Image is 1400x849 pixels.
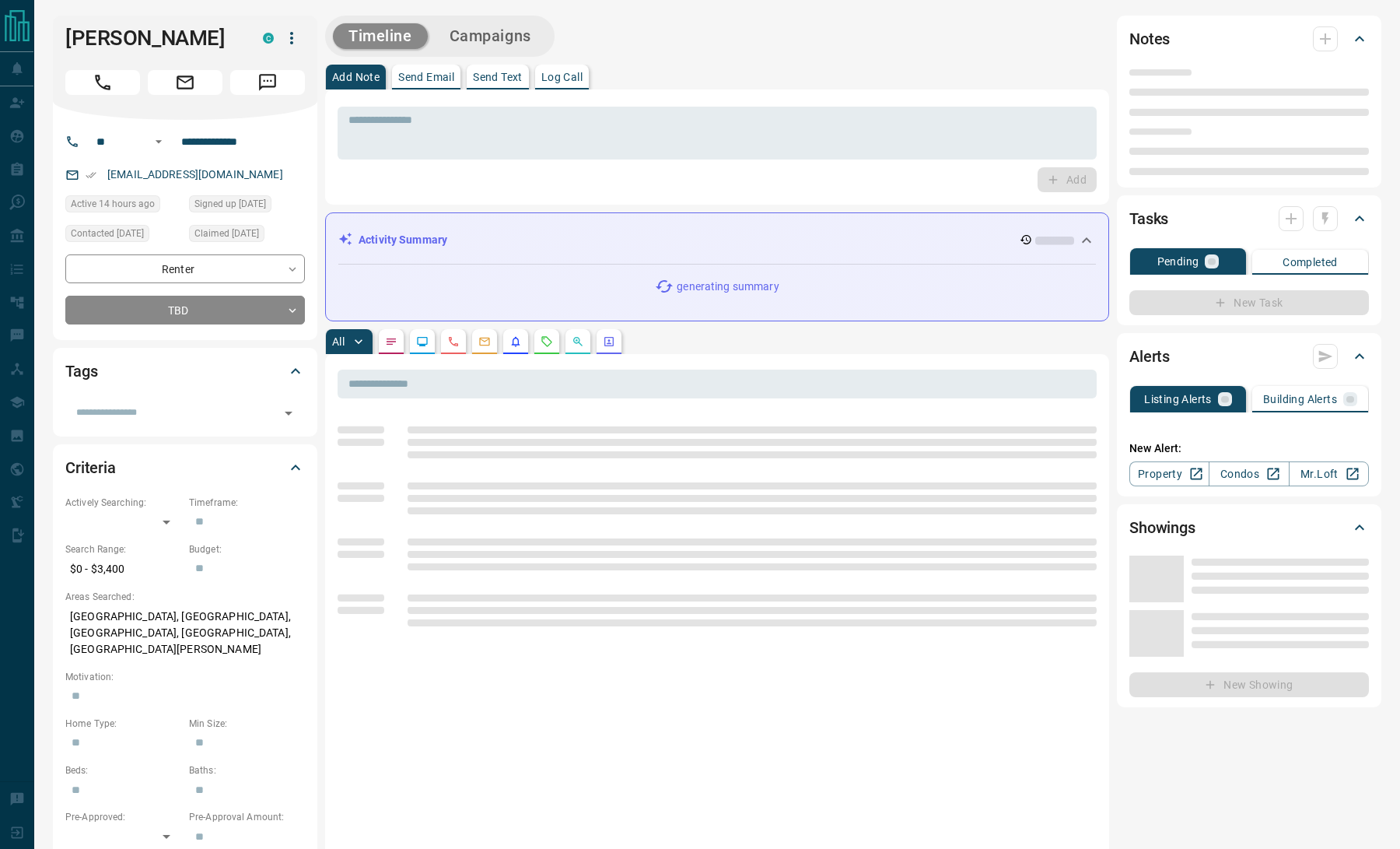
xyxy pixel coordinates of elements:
[1144,394,1212,405] p: Listing Alerts
[65,449,305,486] div: Criteria
[65,296,305,325] div: TBD
[434,23,547,49] button: Campaigns
[1263,394,1337,405] p: Building Alerts
[65,455,116,480] h2: Criteria
[189,810,305,824] p: Pre-Approval Amount:
[65,604,305,662] p: [GEOGRAPHIC_DATA], [GEOGRAPHIC_DATA], [GEOGRAPHIC_DATA], [GEOGRAPHIC_DATA], [GEOGRAPHIC_DATA][PER...
[148,70,222,95] span: Email
[447,335,460,348] svg: Calls
[65,195,181,217] div: Thu Aug 14 2025
[65,717,181,731] p: Home Type:
[541,335,553,348] svg: Requests
[71,196,155,212] span: Active 14 hours ago
[189,717,305,731] p: Min Size:
[107,168,283,181] a: [EMAIL_ADDRESS][DOMAIN_NAME]
[509,335,522,348] svg: Listing Alerts
[1129,206,1168,231] h2: Tasks
[1209,461,1289,486] a: Condos
[385,335,397,348] svg: Notes
[149,132,168,151] button: Open
[1157,256,1199,267] p: Pending
[332,336,345,347] p: All
[194,226,259,241] span: Claimed [DATE]
[65,496,181,510] p: Actively Searching:
[86,170,96,181] svg: Email Verified
[572,335,584,348] svg: Opportunities
[1129,20,1369,58] div: Notes
[1129,440,1369,457] p: New Alert:
[1129,344,1170,369] h2: Alerts
[603,335,615,348] svg: Agent Actions
[65,810,181,824] p: Pre-Approved:
[1129,515,1195,540] h2: Showings
[65,763,181,777] p: Beds:
[1283,257,1338,268] p: Completed
[478,335,491,348] svg: Emails
[65,353,305,390] div: Tags
[65,359,97,384] h2: Tags
[338,226,1096,254] div: Activity Summary
[278,402,299,424] button: Open
[189,225,305,247] div: Sun Sep 04 2022
[65,670,305,684] p: Motivation:
[65,26,240,51] h1: [PERSON_NAME]
[333,23,428,49] button: Timeline
[65,70,140,95] span: Call
[677,279,779,295] p: generating summary
[65,254,305,283] div: Renter
[332,72,380,82] p: Add Note
[416,335,429,348] svg: Lead Browsing Activity
[65,542,181,556] p: Search Range:
[189,195,305,217] div: Sun Sep 04 2022
[65,556,181,582] p: $0 - $3,400
[263,33,274,44] div: condos.ca
[71,226,144,241] span: Contacted [DATE]
[65,225,181,247] div: Fri Mar 29 2024
[541,72,583,82] p: Log Call
[473,72,523,82] p: Send Text
[359,232,447,248] p: Activity Summary
[1129,509,1369,546] div: Showings
[194,196,266,212] span: Signed up [DATE]
[1129,26,1170,51] h2: Notes
[65,590,305,604] p: Areas Searched:
[189,763,305,777] p: Baths:
[230,70,305,95] span: Message
[1289,461,1369,486] a: Mr.Loft
[398,72,454,82] p: Send Email
[189,542,305,556] p: Budget:
[1129,200,1369,237] div: Tasks
[1129,461,1209,486] a: Property
[189,496,305,510] p: Timeframe:
[1129,338,1369,375] div: Alerts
